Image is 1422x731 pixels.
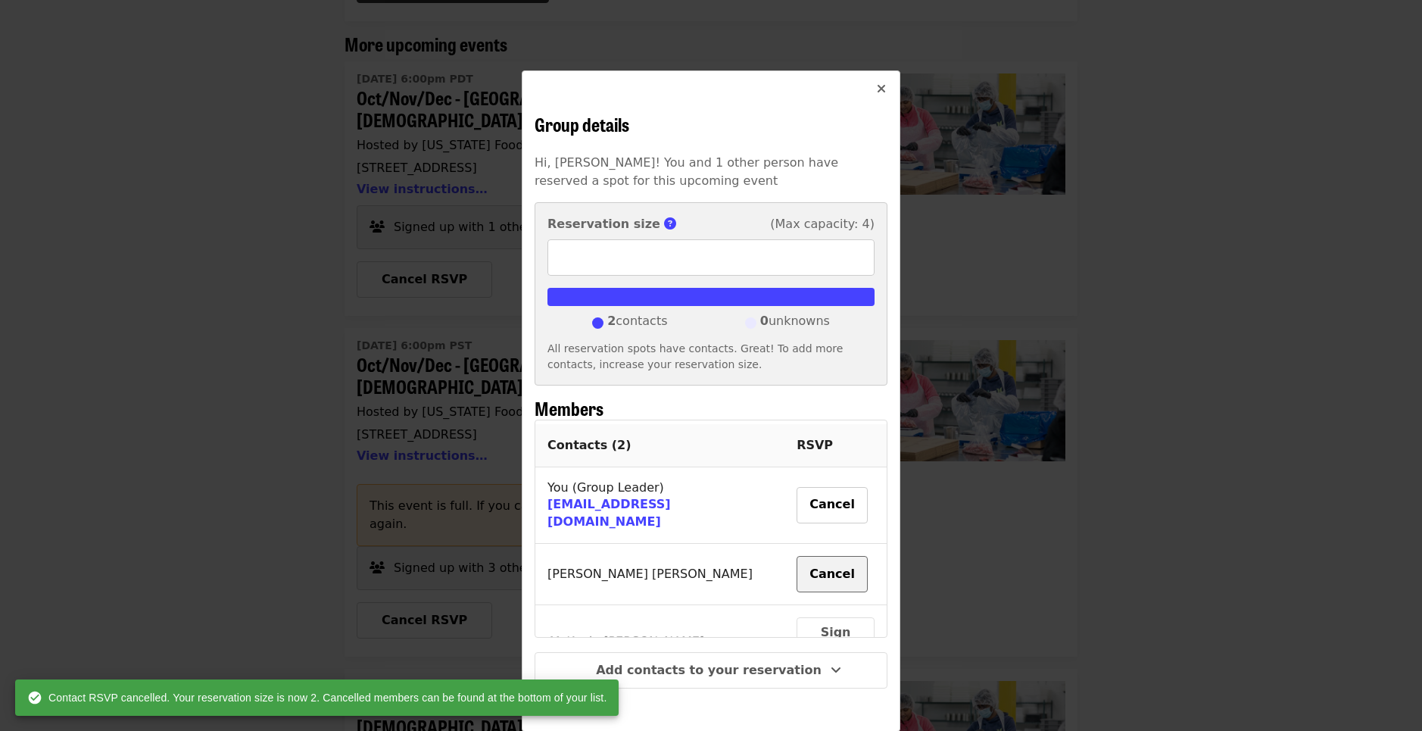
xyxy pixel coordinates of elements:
i: circle-question icon [664,217,676,231]
td: [PERSON_NAME] [PERSON_NAME] [535,544,784,605]
span: (Max capacity: 4) [770,215,875,233]
button: Close [863,71,900,108]
span: Add contacts to your reservation [596,663,822,677]
button: Sign Up [797,617,875,666]
td: You (Group Leader) [535,467,784,545]
strong: Reservation size [547,217,660,231]
div: Contact RSVP cancelled. Your reservation size is now 2. Cancelled members can be found at the bot... [27,684,607,711]
span: Sign Up [821,625,851,657]
strong: 0 [760,314,769,328]
span: Members [535,395,603,421]
th: RSVP [784,424,887,467]
button: Cancel [797,487,868,523]
i: times icon [877,82,886,96]
span: Group details [535,111,629,137]
span: contacts [607,312,667,335]
i: angle-down icon [831,663,841,677]
button: Add contacts to your reservation [535,652,887,689]
span: All reservation spots have contacts. Great! To add more contacts, increase your reservation size. [547,342,843,370]
strong: 2 [607,314,616,328]
button: Cancel [797,556,868,592]
span: Hi, [PERSON_NAME]! You and 1 other person have reserved a spot for this upcoming event [535,155,838,188]
th: Contacts ( 2 ) [535,424,784,467]
span: unknowns [760,312,830,335]
a: [EMAIL_ADDRESS][DOMAIN_NAME] [547,497,671,529]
